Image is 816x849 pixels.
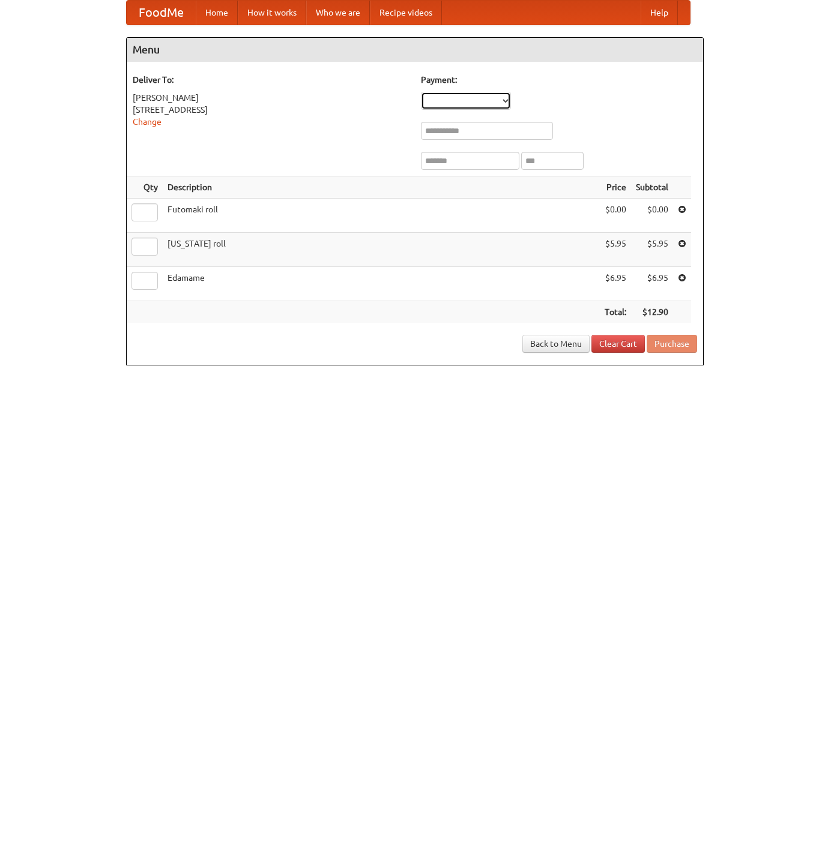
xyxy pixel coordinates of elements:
td: $5.95 [600,233,631,267]
th: $12.90 [631,301,673,323]
a: Who we are [306,1,370,25]
a: Help [641,1,678,25]
td: $6.95 [631,267,673,301]
td: [US_STATE] roll [163,233,600,267]
th: Subtotal [631,176,673,199]
th: Total: [600,301,631,323]
a: Home [196,1,238,25]
a: Clear Cart [591,335,645,353]
h5: Payment: [421,74,697,86]
td: $0.00 [600,199,631,233]
th: Price [600,176,631,199]
td: $5.95 [631,233,673,267]
td: $6.95 [600,267,631,301]
button: Purchase [647,335,697,353]
td: $0.00 [631,199,673,233]
div: [STREET_ADDRESS] [133,104,409,116]
a: Back to Menu [522,335,590,353]
div: [PERSON_NAME] [133,92,409,104]
a: Recipe videos [370,1,442,25]
a: FoodMe [127,1,196,25]
td: Edamame [163,267,600,301]
a: How it works [238,1,306,25]
td: Futomaki roll [163,199,600,233]
a: Change [133,117,162,127]
th: Description [163,176,600,199]
th: Qty [127,176,163,199]
h4: Menu [127,38,703,62]
h5: Deliver To: [133,74,409,86]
